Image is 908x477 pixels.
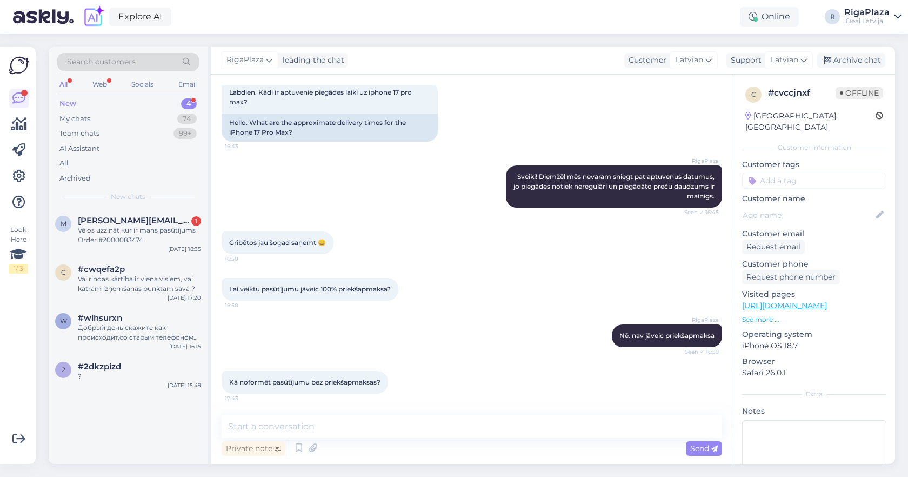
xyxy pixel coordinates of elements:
[743,209,874,221] input: Add name
[742,340,886,352] p: iPhone OS 18.7
[61,220,66,228] span: m
[742,259,886,270] p: Customer phone
[844,17,890,25] div: iDeal Latvija
[771,54,798,66] span: Latvian
[742,193,886,204] p: Customer name
[168,294,201,302] div: [DATE] 17:20
[751,90,756,98] span: c
[678,316,719,324] span: RigaPlaza
[59,143,99,154] div: AI Assistant
[78,362,121,372] span: #2dkzpizd
[9,264,28,274] div: 1 / 3
[226,54,264,66] span: RigaPlaza
[740,7,799,27] div: Online
[836,87,883,99] span: Offline
[742,289,886,300] p: Visited pages
[513,173,716,200] span: Sveiki! Diemžēl mēs nevaram sniegt pat aptuvenus datumus, jo piegādes notiek neregulāri un piegād...
[742,270,840,284] div: Request phone number
[111,192,145,202] span: New chats
[742,240,805,254] div: Request email
[177,114,197,124] div: 74
[742,329,886,340] p: Operating system
[278,55,344,66] div: leading the chat
[9,225,28,274] div: Look Here
[225,255,265,263] span: 16:50
[225,142,265,150] span: 16:43
[225,301,265,309] span: 16:50
[78,264,125,274] span: #cwqefa2p
[742,159,886,170] p: Customer tags
[742,356,886,367] p: Browser
[742,315,886,324] p: See more ...
[78,226,201,245] div: Vēlos uzzināt kur ir mans pasūtījums Order #2000083474
[191,216,201,226] div: 1
[825,9,840,24] div: R
[742,301,827,310] a: [URL][DOMAIN_NAME]
[817,53,885,68] div: Archive chat
[109,8,171,26] a: Explore AI
[844,8,890,17] div: RigaPlaza
[619,332,715,340] span: Nē. nav jāveic priekšapmaksa
[168,245,201,253] div: [DATE] 18:35
[222,114,438,142] div: Hello. What are the approximate delivery times for the iPhone 17 Pro Max?
[225,394,265,402] span: 17:43
[61,268,66,276] span: c
[60,317,67,325] span: w
[173,128,197,139] div: 99+
[229,378,380,386] span: Kā noformēt pasūtījumu bez priekšapmaksas?
[59,114,90,124] div: My chats
[678,157,719,165] span: RigaPlaza
[59,98,76,109] div: New
[844,8,902,25] a: RigaPlazaiDeal Latvija
[181,98,197,109] div: 4
[678,348,719,356] span: Seen ✓ 16:59
[9,55,29,76] img: Askly Logo
[229,88,413,106] span: Labdien. Kādi ir aptuvenie piegādes laiki uz iphone 17 pro max?
[78,313,122,323] span: #wlhsurxn
[169,342,201,350] div: [DATE] 16:15
[742,367,886,379] p: Safari 26.0.1
[742,173,886,189] input: Add a tag
[229,239,326,247] span: Gribētos jau šogad saņemt 😄
[129,77,156,91] div: Socials
[78,274,201,294] div: Vai rindas kārtība ir viena visiem, vai katram izņemšanas punktam sava ?
[176,77,199,91] div: Email
[59,128,99,139] div: Team chats
[690,443,718,453] span: Send
[57,77,70,91] div: All
[90,77,109,91] div: Web
[678,208,719,216] span: Seen ✓ 16:45
[78,323,201,342] div: Добрый день скажите как происходит,со старым телефоном 11pro maх обмен?!
[676,54,703,66] span: Latvian
[59,173,91,184] div: Archived
[168,381,201,389] div: [DATE] 15:49
[742,389,886,399] div: Extra
[78,372,201,381] div: ?
[742,406,886,417] p: Notes
[78,216,190,226] span: margarita.shtenya@gmail.com
[67,56,136,68] span: Search customers
[59,158,69,169] div: All
[742,228,886,240] p: Customer email
[62,366,65,374] span: 2
[745,110,876,133] div: [GEOGRAPHIC_DATA], [GEOGRAPHIC_DATA]
[624,55,666,66] div: Customer
[768,87,836,100] div: # cvccjnxf
[726,55,762,66] div: Support
[222,441,285,456] div: Private note
[82,5,105,28] img: explore-ai
[742,143,886,153] div: Customer information
[229,285,391,293] span: Lai veiktu pasūtījumu jāveic 100% priekšapmaksa?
